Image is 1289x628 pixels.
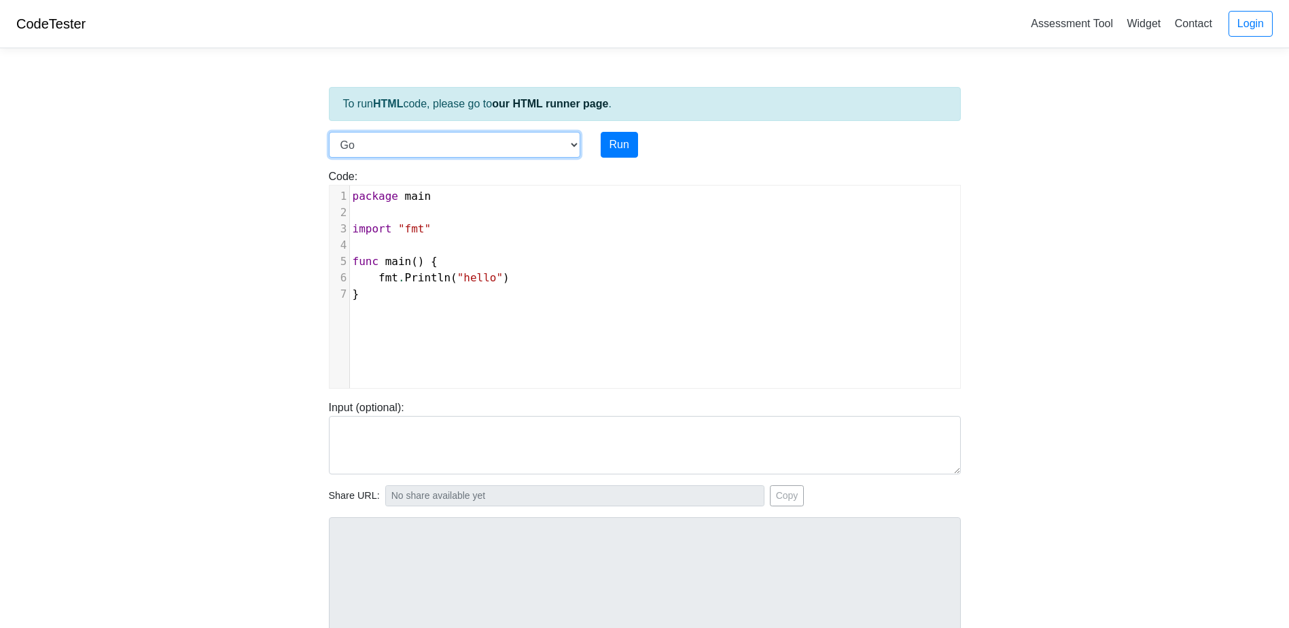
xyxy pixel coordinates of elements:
input: No share available yet [385,485,764,506]
div: Input (optional): [319,400,971,474]
a: our HTML runner page [492,98,608,109]
span: Println [405,271,451,284]
span: import [353,222,392,235]
span: "fmt" [398,222,431,235]
div: 1 [330,188,349,205]
span: () { [353,255,438,268]
div: Code: [319,169,971,389]
button: Copy [770,485,805,506]
a: CodeTester [16,16,86,31]
span: main [405,190,431,203]
strong: HTML [373,98,403,109]
span: func [353,255,379,268]
span: } [353,287,359,300]
span: . [398,271,405,284]
div: To run code, please go to . [329,87,961,121]
a: Contact [1169,12,1218,35]
div: 7 [330,286,349,302]
span: main [385,255,412,268]
div: 5 [330,254,349,270]
span: "hello" [457,271,503,284]
span: ( ) [353,271,510,284]
div: 2 [330,205,349,221]
span: package [353,190,398,203]
div: 3 [330,221,349,237]
div: 6 [330,270,349,286]
span: fmt [378,271,398,284]
div: 4 [330,237,349,254]
button: Run [601,132,638,158]
span: Share URL: [329,489,380,504]
a: Widget [1121,12,1166,35]
a: Assessment Tool [1025,12,1118,35]
a: Login [1229,11,1273,37]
